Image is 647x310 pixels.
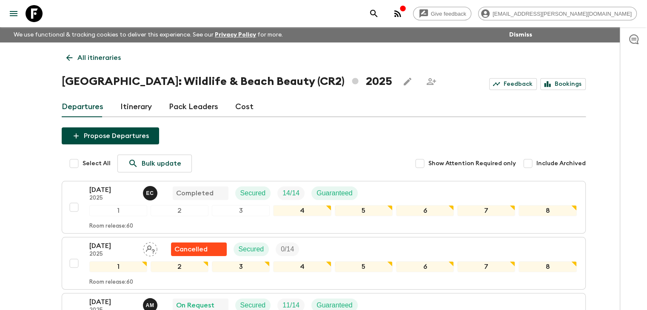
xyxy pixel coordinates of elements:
div: [EMAIL_ADDRESS][PERSON_NAME][DOMAIN_NAME] [478,7,637,20]
div: Flash Pack cancellation [171,242,227,256]
a: Give feedback [413,7,471,20]
div: 8 [519,205,576,216]
a: Privacy Policy [215,32,256,38]
div: Trip Fill [277,186,305,200]
p: [DATE] [89,185,136,195]
button: [DATE]2025Eduardo Caravaca CompletedSecuredTrip FillGuaranteed12345678Room release:60 [62,181,586,234]
p: Bulk update [142,158,181,169]
div: 8 [519,261,576,272]
div: 2 [151,205,208,216]
div: 5 [335,261,393,272]
p: Room release: 60 [89,279,133,286]
p: 0 / 14 [281,244,294,254]
button: Propose Departures [62,127,159,144]
div: 2 [151,261,208,272]
span: Allan Morales [143,301,159,307]
button: menu [5,5,22,22]
p: Completed [176,188,214,198]
span: Give feedback [426,11,471,17]
a: Bookings [540,78,586,90]
button: Dismiss [507,29,534,41]
a: Cost [235,97,254,117]
p: [DATE] [89,241,136,251]
button: [DATE]2025Assign pack leaderFlash Pack cancellationSecuredTrip Fill12345678Room release:60 [62,237,586,290]
div: Trip Fill [276,242,299,256]
p: A M [146,302,154,309]
p: Guaranteed [316,188,353,198]
h1: [GEOGRAPHIC_DATA]: Wildlife & Beach Beauty (CR2) 2025 [62,73,392,90]
a: Bulk update [117,155,192,172]
div: 3 [212,261,270,272]
div: 4 [273,261,331,272]
p: Secured [240,188,266,198]
p: Cancelled [174,244,208,254]
a: Departures [62,97,103,117]
span: Show Attention Required only [428,159,516,168]
span: Select All [83,159,111,168]
div: 1 [89,261,147,272]
a: Itinerary [120,97,152,117]
span: [EMAIL_ADDRESS][PERSON_NAME][DOMAIN_NAME] [488,11,636,17]
p: Secured [239,244,264,254]
div: 1 [89,205,147,216]
div: 5 [335,205,393,216]
a: All itineraries [62,49,125,66]
p: Room release: 60 [89,223,133,230]
div: 6 [396,205,454,216]
div: 7 [457,261,515,272]
button: search adventures [365,5,382,22]
span: Include Archived [536,159,586,168]
p: [DATE] [89,297,136,307]
div: 3 [212,205,270,216]
span: Eduardo Caravaca [143,189,159,195]
p: All itineraries [77,53,121,63]
div: 4 [273,205,331,216]
p: 2025 [89,251,136,258]
span: Assign pack leader [143,245,157,251]
p: We use functional & tracking cookies to deliver this experience. See our for more. [10,27,286,42]
span: Share this itinerary [423,73,440,90]
div: 7 [457,205,515,216]
div: Secured [235,186,271,200]
div: Secured [234,242,269,256]
p: 14 / 14 [282,188,299,198]
div: 6 [396,261,454,272]
p: 2025 [89,195,136,202]
button: Edit this itinerary [399,73,416,90]
a: Feedback [489,78,537,90]
a: Pack Leaders [169,97,218,117]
